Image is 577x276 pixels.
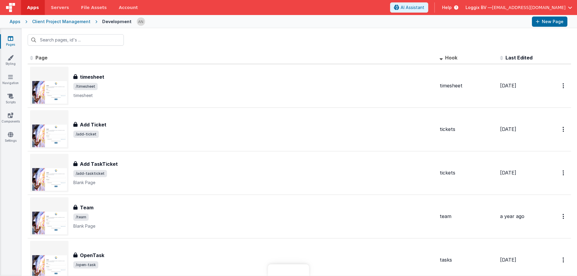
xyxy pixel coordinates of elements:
[532,17,567,27] button: New Page
[505,55,533,61] span: Last Edited
[559,210,569,223] button: Options
[80,121,106,128] h3: Add Ticket
[440,169,495,176] div: tickets
[80,73,104,80] h3: timesheet
[80,252,104,259] h3: OpenTask
[73,93,435,99] p: timesheet
[28,34,124,46] input: Search pages, id's ...
[73,83,98,90] span: /timesheet
[492,5,566,11] span: [EMAIL_ADDRESS][DOMAIN_NAME]
[466,5,492,11] span: Loggix BV —
[73,223,435,229] p: Blank Page
[73,214,89,221] span: /team
[32,19,90,25] div: Client Project Management
[440,213,495,220] div: team
[466,5,572,11] button: Loggix BV — [EMAIL_ADDRESS][DOMAIN_NAME]
[559,254,569,266] button: Options
[73,170,107,177] span: /add-taskticket
[10,19,20,25] div: Apps
[500,83,516,89] span: [DATE]
[442,5,452,11] span: Help
[440,256,495,263] div: tasks
[500,170,516,176] span: [DATE]
[73,180,435,186] p: Blank Page
[559,80,569,92] button: Options
[51,5,69,11] span: Servers
[80,204,93,211] h3: Team
[440,82,495,89] div: timesheet
[500,257,516,263] span: [DATE]
[73,261,98,268] span: /open-task
[559,123,569,135] button: Options
[137,17,145,26] img: f1d78738b441ccf0e1fcb79415a71bae
[401,5,424,11] span: AI Assistant
[445,55,457,61] span: Hook
[440,126,495,133] div: tickets
[80,160,118,168] h3: Add TaskTicket
[500,126,516,132] span: [DATE]
[35,55,47,61] span: Page
[559,167,569,179] button: Options
[81,5,107,11] span: File Assets
[73,131,99,138] span: /add-ticket
[27,5,39,11] span: Apps
[102,19,132,25] div: Development
[500,213,524,219] span: a year ago
[390,2,428,13] button: AI Assistant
